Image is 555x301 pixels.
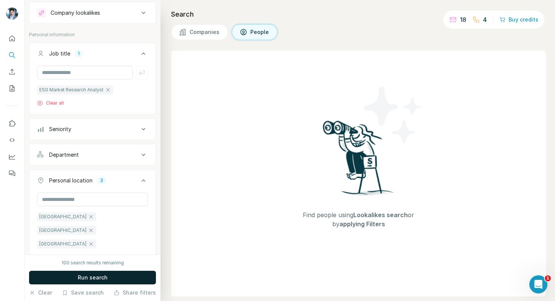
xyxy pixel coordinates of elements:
[51,9,100,17] div: Company lookalikes
[339,220,385,228] span: applying Filters
[359,81,427,149] img: Surfe Illustration - Stars
[6,48,18,62] button: Search
[29,271,156,284] button: Run search
[545,275,551,281] span: 1
[6,65,18,79] button: Enrich CSV
[49,177,92,184] div: Personal location
[29,146,156,164] button: Department
[39,86,103,93] span: ESG Market Research Analyst
[499,14,538,25] button: Buy credits
[6,150,18,164] button: Dashboard
[29,45,156,66] button: Job title1
[483,15,487,24] p: 4
[250,28,270,36] span: People
[39,241,86,247] span: [GEOGRAPHIC_DATA]
[291,210,427,228] span: Find people using or by
[62,259,124,266] div: 100 search results remaining
[37,254,64,261] button: Clear all
[6,167,18,180] button: Feedback
[29,171,156,193] button: Personal location3
[6,117,18,130] button: Use Surfe on LinkedIn
[190,28,220,36] span: Companies
[97,177,106,184] div: 3
[6,8,18,20] img: Avatar
[6,32,18,45] button: Quick start
[78,274,108,281] span: Run search
[29,4,156,22] button: Company lookalikes
[39,213,86,220] span: [GEOGRAPHIC_DATA]
[75,50,83,57] div: 1
[529,275,547,293] iframe: Intercom live chat
[319,119,398,203] img: Surfe Illustration - Woman searching with binoculars
[6,82,18,95] button: My lists
[39,227,86,234] span: [GEOGRAPHIC_DATA]
[353,211,408,219] span: Lookalikes search
[460,15,466,24] p: 18
[114,289,156,296] button: Share filters
[49,125,71,133] div: Seniority
[62,289,104,296] button: Save search
[6,133,18,147] button: Use Surfe API
[37,100,64,107] button: Clear all
[29,120,156,138] button: Seniority
[29,31,156,38] p: Personal information
[29,289,52,296] button: Clear
[49,151,79,159] div: Department
[171,9,546,20] h4: Search
[49,50,70,57] div: Job title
